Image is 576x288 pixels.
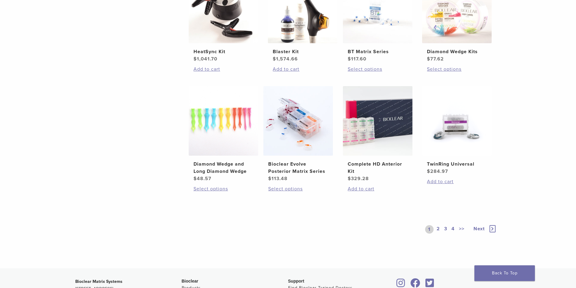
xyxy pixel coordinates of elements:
[427,56,444,62] bdi: 77.62
[194,56,217,62] bdi: 1,041.70
[422,86,492,156] img: TwinRing Universal
[348,48,408,55] h2: BT Matrix Series
[474,265,535,281] a: Back To Top
[288,279,304,283] span: Support
[348,176,369,182] bdi: 329.28
[443,225,448,234] a: 3
[427,160,487,168] h2: TwinRing Universal
[424,282,436,288] a: Bioclear
[427,168,448,174] bdi: 284.97
[268,176,288,182] bdi: 113.48
[273,56,298,62] bdi: 1,574.66
[348,160,408,175] h2: Complete HD Anterior Kit
[194,48,253,55] h2: HeatSync Kit
[395,282,407,288] a: Bioclear
[473,226,485,232] span: Next
[194,176,211,182] bdi: 48.57
[408,282,422,288] a: Bioclear
[75,279,122,284] strong: Bioclear Matrix Systems
[427,178,487,185] a: Add to cart: “TwinRing Universal”
[427,168,430,174] span: $
[427,56,430,62] span: $
[348,185,408,193] a: Add to cart: “Complete HD Anterior Kit”
[194,66,253,73] a: Add to cart: “HeatSync Kit”
[194,185,253,193] a: Select options for “Diamond Wedge and Long Diamond Wedge”
[343,86,412,156] img: Complete HD Anterior Kit
[189,86,258,156] img: Diamond Wedge and Long Diamond Wedge
[348,56,366,62] bdi: 117.60
[194,176,197,182] span: $
[263,86,334,182] a: Bioclear Evolve Posterior Matrix SeriesBioclear Evolve Posterior Matrix Series $113.48
[194,56,197,62] span: $
[268,176,272,182] span: $
[194,160,253,175] h2: Diamond Wedge and Long Diamond Wedge
[348,176,351,182] span: $
[422,86,492,175] a: TwinRing UniversalTwinRing Universal $284.97
[343,86,413,182] a: Complete HD Anterior KitComplete HD Anterior Kit $329.28
[435,225,441,234] a: 2
[263,86,333,156] img: Bioclear Evolve Posterior Matrix Series
[268,160,328,175] h2: Bioclear Evolve Posterior Matrix Series
[273,48,333,55] h2: Blaster Kit
[268,185,328,193] a: Select options for “Bioclear Evolve Posterior Matrix Series”
[450,225,456,234] a: 4
[427,48,487,55] h2: Diamond Wedge Kits
[273,56,276,62] span: $
[348,56,351,62] span: $
[188,86,259,182] a: Diamond Wedge and Long Diamond WedgeDiamond Wedge and Long Diamond Wedge $48.57
[427,66,487,73] a: Select options for “Diamond Wedge Kits”
[348,66,408,73] a: Select options for “BT Matrix Series”
[273,66,333,73] a: Add to cart: “Blaster Kit”
[458,225,466,234] a: >>
[425,225,434,234] a: 1
[182,279,198,283] span: Bioclear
